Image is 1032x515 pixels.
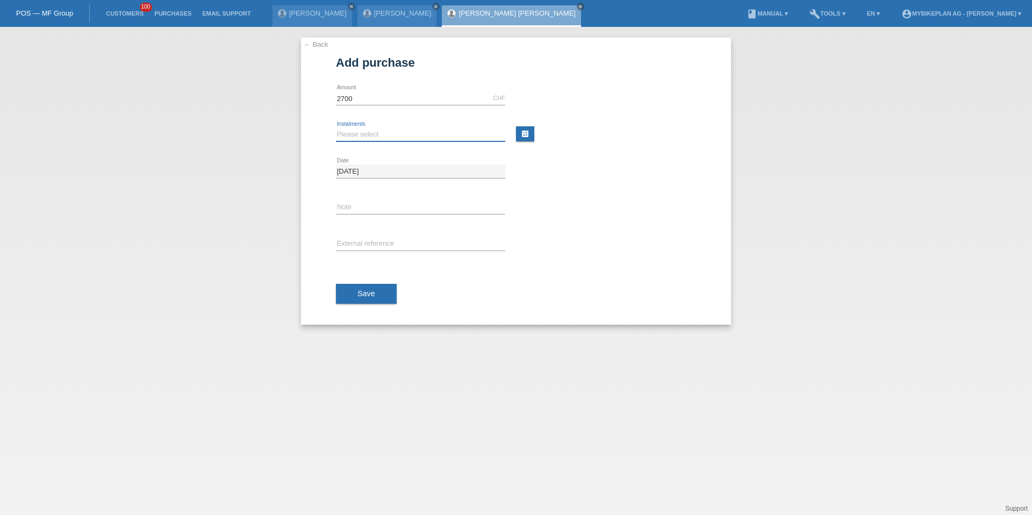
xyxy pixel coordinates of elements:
a: [PERSON_NAME] [289,9,347,17]
a: close [432,3,440,10]
a: Email Support [197,10,256,17]
a: close [577,3,584,10]
h1: Add purchase [336,56,696,69]
a: POS — MF Group [16,9,73,17]
a: [PERSON_NAME] [PERSON_NAME] [458,9,575,17]
a: close [348,3,355,10]
a: Customers [101,10,149,17]
i: book [747,9,757,19]
i: close [578,4,583,9]
div: CHF [493,95,505,101]
span: Save [357,289,375,298]
a: buildTools ▾ [804,10,851,17]
i: close [433,4,439,9]
i: build [809,9,820,19]
a: ← Back [304,40,328,48]
i: close [349,4,354,9]
button: Save [336,284,397,304]
i: account_circle [901,9,912,19]
span: 100 [140,3,153,12]
a: EN ▾ [862,10,885,17]
i: calculate [521,130,529,138]
a: bookManual ▾ [741,10,793,17]
a: Support [1005,505,1028,512]
a: calculate [516,126,534,141]
a: Purchases [149,10,197,17]
a: account_circleMybikeplan AG - [PERSON_NAME] ▾ [896,10,1027,17]
a: [PERSON_NAME] [374,9,432,17]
